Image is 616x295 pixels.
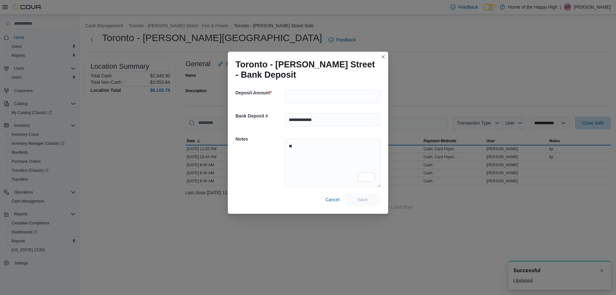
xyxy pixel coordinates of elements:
span: Cancel [325,196,339,203]
button: Save [345,193,381,206]
h5: Deposit Amount [235,86,284,99]
h5: Notes [235,133,284,145]
button: Closes this modal window [379,53,387,61]
span: Save [357,196,368,203]
button: Cancel [323,193,342,206]
h1: Toronto - [PERSON_NAME] Street - Bank Deposit [235,59,375,80]
h5: Bank Deposit # [235,109,284,122]
textarea: To enrich screen reader interactions, please activate Accessibility in Grammarly extension settings [285,139,381,187]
